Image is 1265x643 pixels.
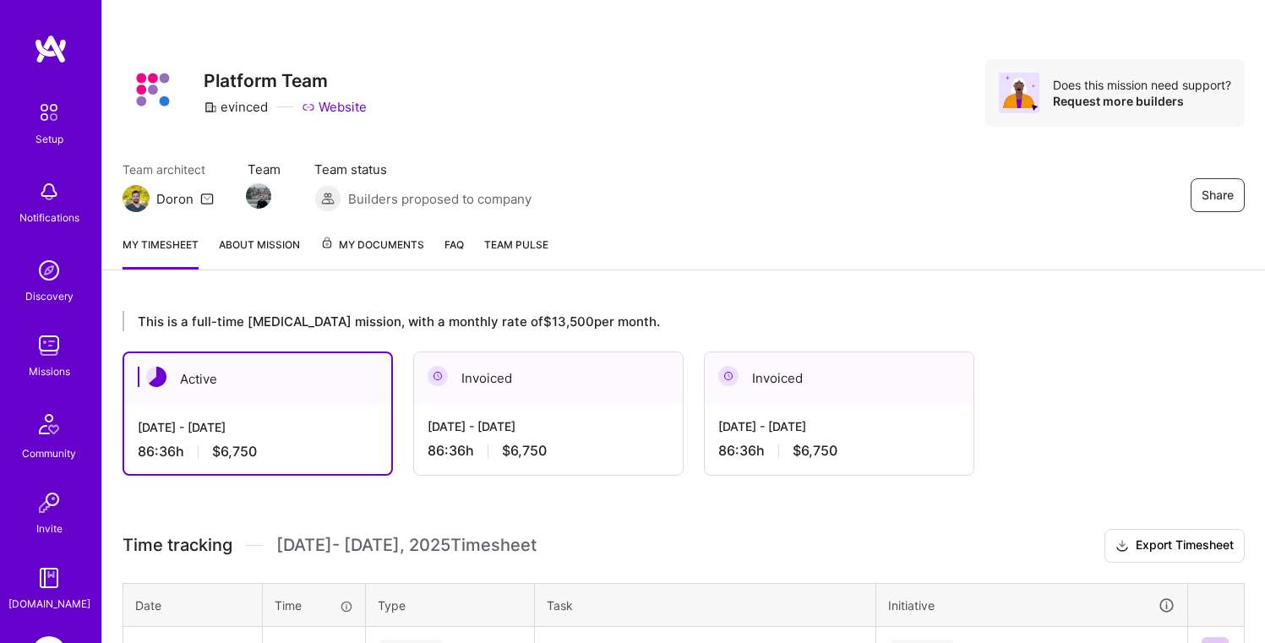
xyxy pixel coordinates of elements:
[484,236,548,270] a: Team Pulse
[123,535,232,556] span: Time tracking
[123,311,1197,331] div: This is a full-time [MEDICAL_DATA] mission, with a monthly rate of $13,500 per month.
[123,59,183,120] img: Company Logo
[366,583,535,627] th: Type
[31,95,67,130] img: setup
[428,417,669,435] div: [DATE] - [DATE]
[204,101,217,114] i: icon CompanyGray
[1202,187,1234,204] span: Share
[32,175,66,209] img: bell
[146,367,166,387] img: Active
[8,595,90,613] div: [DOMAIN_NAME]
[1115,537,1129,555] i: icon Download
[705,352,973,404] div: Invoiced
[248,182,270,210] a: Team Member Avatar
[124,353,391,405] div: Active
[718,442,960,460] div: 86:36 h
[204,70,367,91] h3: Platform Team
[1053,93,1231,109] div: Request more builders
[718,366,739,386] img: Invoiced
[314,185,341,212] img: Builders proposed to company
[123,161,214,178] span: Team architect
[36,520,63,537] div: Invite
[204,98,268,116] div: evinced
[348,190,532,208] span: Builders proposed to company
[29,404,69,444] img: Community
[246,183,271,209] img: Team Member Avatar
[212,443,257,460] span: $6,750
[32,486,66,520] img: Invite
[275,597,353,614] div: Time
[19,209,79,226] div: Notifications
[138,418,378,436] div: [DATE] - [DATE]
[414,352,683,404] div: Invoiced
[248,161,281,178] span: Team
[302,98,367,116] a: Website
[276,535,537,556] span: [DATE] - [DATE] , 2025 Timesheet
[888,596,1175,615] div: Initiative
[428,442,669,460] div: 86:36 h
[138,443,378,460] div: 86:36 h
[25,287,74,305] div: Discovery
[123,236,199,270] a: My timesheet
[156,190,194,208] div: Doron
[123,185,150,212] img: Team Architect
[484,238,548,251] span: Team Pulse
[32,561,66,595] img: guide book
[34,34,68,64] img: logo
[29,362,70,380] div: Missions
[314,161,532,178] span: Team status
[502,442,547,460] span: $6,750
[999,73,1039,113] img: Avatar
[1191,178,1245,212] button: Share
[428,366,448,386] img: Invoiced
[320,236,424,270] a: My Documents
[1104,529,1245,563] button: Export Timesheet
[1053,77,1231,93] div: Does this mission need support?
[444,236,464,270] a: FAQ
[123,583,263,627] th: Date
[718,417,960,435] div: [DATE] - [DATE]
[793,442,837,460] span: $6,750
[22,444,76,462] div: Community
[32,253,66,287] img: discovery
[200,192,214,205] i: icon Mail
[320,236,424,254] span: My Documents
[35,130,63,148] div: Setup
[535,583,876,627] th: Task
[32,329,66,362] img: teamwork
[219,236,300,270] a: About Mission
